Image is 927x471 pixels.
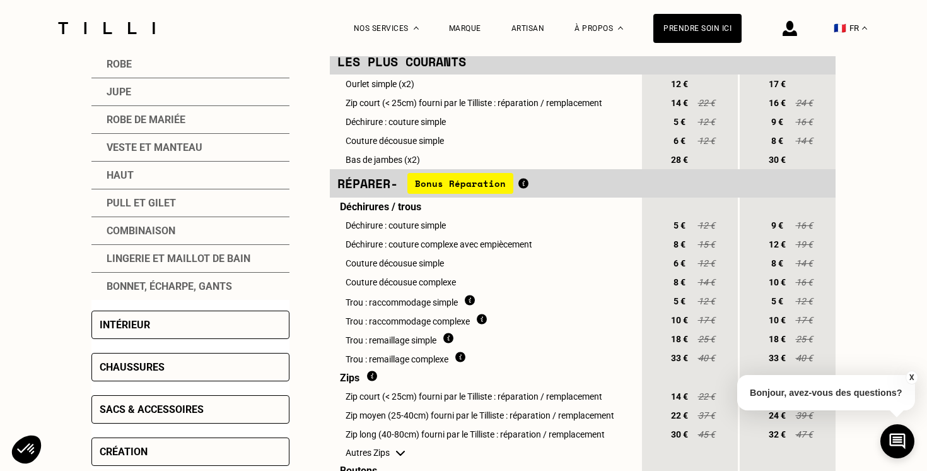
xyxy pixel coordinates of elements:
td: Ourlet simple (x2) [330,75,640,93]
span: 12 € [668,79,691,89]
span: 30 € [766,155,788,165]
span: 12 € [697,117,716,127]
div: Intérieur [100,319,150,331]
td: Déchirures / trous [330,198,640,216]
div: Création [100,446,148,458]
span: 16 € [795,277,813,287]
td: Déchirure : couture simple [330,216,640,235]
span: 16 € [795,220,813,230]
span: 5 € [668,117,691,127]
td: Trou : raccommodage simple [330,292,640,311]
span: 8 € [766,258,788,268]
td: Autres Zips [330,444,640,462]
span: 24 € [795,98,813,108]
span: 12 € [795,296,813,306]
div: Pull et gilet [91,189,289,217]
img: Qu'est ce que le Bonus Réparation ? [518,178,528,189]
td: Zip court (< 25cm) fourni par le Tilliste : réparation / remplacement [330,93,640,112]
span: 10 € [766,277,788,287]
div: Veste et manteau [91,134,289,162]
span: 12 € [766,239,788,249]
img: Menu déroulant à propos [618,27,623,30]
a: Prendre soin ici [653,14,742,43]
td: Couture décousue simple [330,131,640,150]
span: 14 € [668,98,691,108]
span: 16 € [795,117,813,127]
span: 6 € [668,258,691,268]
span: 33 € [766,353,788,363]
img: Qu'est ce que le remaillage ? [455,352,465,362]
td: Zip long (40-80cm) fourni par le Tilliste : réparation / remplacement [330,425,640,444]
img: Menu déroulant [414,27,419,30]
span: 17 € [697,315,716,325]
td: Zip moyen (25-40cm) fourni par le Tilliste : réparation / remplacement [330,406,640,425]
img: icône connexion [783,21,797,36]
div: Réparer - [337,173,633,194]
span: 14 € [668,391,691,402]
td: Déchirure : couture simple [330,112,640,131]
span: 37 € [697,410,716,420]
span: 9 € [766,220,788,230]
td: Trou : remaillage simple [330,330,640,349]
span: 18 € [668,334,691,344]
td: Zips [330,367,640,387]
img: menu déroulant [862,27,867,30]
div: Robe de mariée [91,106,289,134]
span: 5 € [766,296,788,306]
p: Bonjour, avez-vous des questions? [737,375,915,410]
span: 32 € [766,429,788,439]
span: 12 € [697,258,716,268]
td: Zip court (< 25cm) fourni par le Tilliste : réparation / remplacement [330,387,640,406]
span: 12 € [697,136,716,146]
button: X [905,371,918,385]
span: 8 € [668,239,691,249]
span: 15 € [697,239,716,249]
span: 47 € [795,429,813,439]
span: 🇫🇷 [834,22,846,34]
span: 8 € [668,277,691,287]
img: chevron [396,451,405,456]
span: 22 € [697,98,716,108]
td: Couture décousue simple [330,254,640,273]
div: Lingerie et maillot de bain [91,245,289,273]
span: 17 € [766,79,788,89]
td: Déchirure : couture complexe avec empiècement [330,235,640,254]
td: Trou : raccommodage complexe [330,311,640,330]
img: Qu'est ce que le raccommodage ? [465,295,475,306]
td: Bas de jambes (x2) [330,150,640,169]
div: Bonnet, écharpe, gants [91,273,289,300]
span: Bonus Réparation [407,173,513,194]
span: 28 € [668,155,691,165]
a: Artisan [511,24,545,33]
span: 14 € [697,277,716,287]
span: 6 € [668,136,691,146]
span: 14 € [795,258,813,268]
span: 33 € [668,353,691,363]
td: Trou : remaillage complexe [330,349,640,367]
div: Sacs & accessoires [100,403,204,415]
img: Qu'est ce que le raccommodage ? [477,314,487,325]
span: 12 € [697,296,716,306]
span: 25 € [795,334,813,344]
div: Combinaison [91,217,289,245]
span: 12 € [697,220,716,230]
img: Dois fournir du matériel ? [367,371,377,381]
span: 16 € [766,98,788,108]
span: 22 € [668,410,691,420]
span: 14 € [795,136,813,146]
span: 8 € [766,136,788,146]
span: 25 € [697,334,716,344]
span: 10 € [766,315,788,325]
div: Haut [91,162,289,189]
span: 9 € [766,117,788,127]
td: Couture décousue complexe [330,273,640,292]
img: Logo du service de couturière Tilli [54,22,160,34]
span: 5 € [668,220,691,230]
td: Les plus courants [330,49,640,75]
span: 5 € [668,296,691,306]
a: Marque [449,24,481,33]
span: 17 € [795,315,813,325]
